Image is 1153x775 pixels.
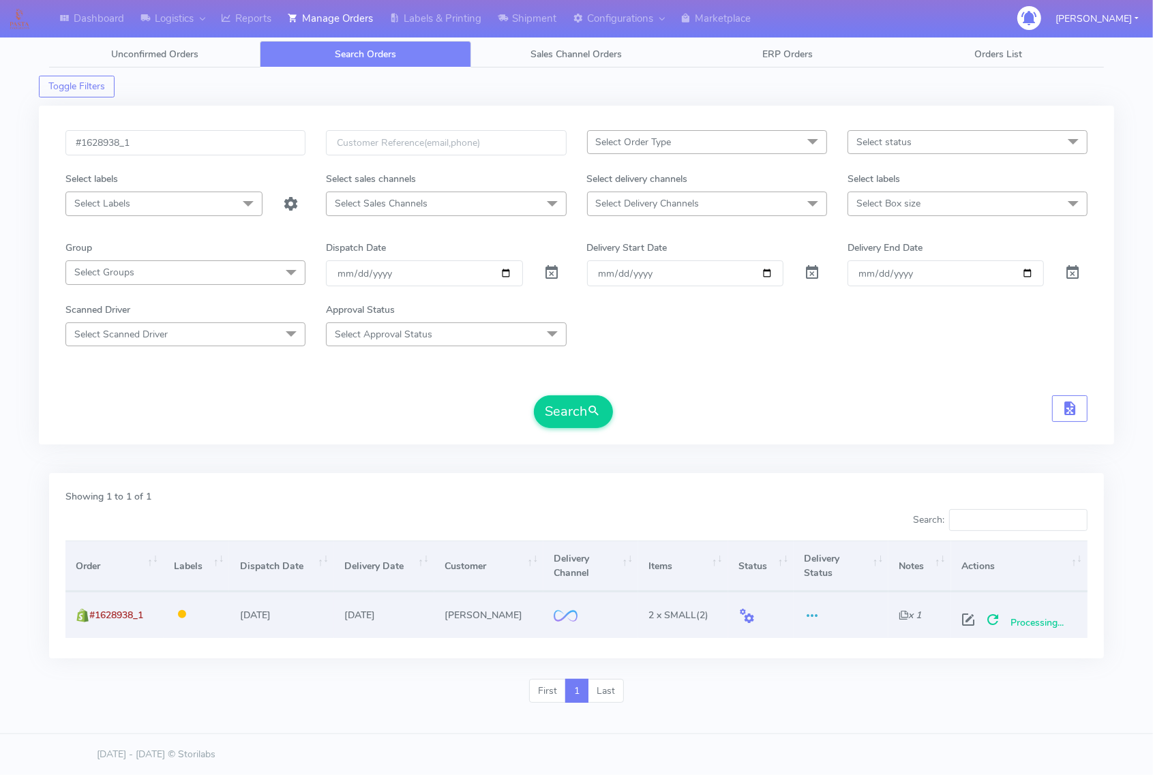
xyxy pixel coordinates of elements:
[326,172,416,186] label: Select sales channels
[762,48,813,61] span: ERP Orders
[326,303,395,317] label: Approval Status
[164,541,230,592] th: Labels: activate to sort column ascending
[728,541,794,592] th: Status: activate to sort column ascending
[587,172,688,186] label: Select delivery channels
[949,509,1088,531] input: Search:
[229,541,333,592] th: Dispatch Date: activate to sort column ascending
[648,609,708,622] span: (2)
[39,76,115,97] button: Toggle Filters
[899,609,922,622] i: x 1
[554,610,578,622] img: OnFleet
[74,266,134,279] span: Select Groups
[111,48,198,61] span: Unconfirmed Orders
[65,303,130,317] label: Scanned Driver
[848,172,900,186] label: Select labels
[565,679,588,703] a: 1
[65,489,151,504] label: Showing 1 to 1 of 1
[89,609,143,622] span: #1628938_1
[335,197,428,210] span: Select Sales Channels
[326,130,566,155] input: Customer Reference(email,phone)
[848,241,923,255] label: Delivery End Date
[1010,616,1064,629] span: Processing...
[335,48,396,61] span: Search Orders
[74,328,168,341] span: Select Scanned Driver
[334,541,434,592] th: Delivery Date: activate to sort column ascending
[434,592,543,637] td: [PERSON_NAME]
[531,48,623,61] span: Sales Channel Orders
[951,541,1088,592] th: Actions: activate to sort column ascending
[334,592,434,637] td: [DATE]
[856,136,912,149] span: Select status
[65,541,164,592] th: Order: activate to sort column ascending
[543,541,638,592] th: Delivery Channel: activate to sort column ascending
[974,48,1022,61] span: Orders List
[888,541,950,592] th: Notes: activate to sort column ascending
[434,541,543,592] th: Customer: activate to sort column ascending
[638,541,728,592] th: Items: activate to sort column ascending
[856,197,920,210] span: Select Box size
[587,241,668,255] label: Delivery Start Date
[76,609,89,622] img: shopify.png
[326,241,386,255] label: Dispatch Date
[229,592,333,637] td: [DATE]
[49,41,1104,67] ul: Tabs
[65,130,305,155] input: Order Id
[65,172,118,186] label: Select labels
[534,395,613,428] button: Search
[913,509,1088,531] label: Search:
[648,609,696,622] span: 2 x SMALL
[65,241,92,255] label: Group
[335,328,432,341] span: Select Approval Status
[596,197,700,210] span: Select Delivery Channels
[74,197,130,210] span: Select Labels
[1045,5,1149,33] button: [PERSON_NAME]
[596,136,672,149] span: Select Order Type
[794,541,888,592] th: Delivery Status: activate to sort column ascending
